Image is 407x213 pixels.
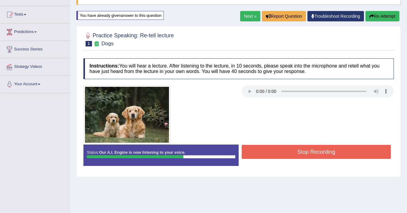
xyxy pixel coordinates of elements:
[0,58,70,74] a: Strategy Videos
[90,63,119,68] b: Instructions:
[0,41,70,56] a: Success Stories
[83,58,394,79] h4: You will hear a lecture. After listening to the lecture, in 10 seconds, please speak into the mic...
[99,150,185,155] strong: Our A.I. Engine is now listening to your voice.
[83,145,239,166] div: Status:
[242,145,391,159] button: Stop Recording
[262,11,306,21] button: Report Question
[0,76,70,91] a: Your Account
[101,41,114,46] small: Dogs
[365,11,399,21] button: Re-Attempt
[307,11,364,21] a: Troubleshoot Recording
[0,24,70,39] a: Predictions
[0,6,70,21] a: Tests
[83,31,174,46] h2: Practice Speaking: Re-tell lecture
[240,11,260,21] a: Next »
[86,41,92,46] span: 1
[94,41,100,47] small: Exam occurring question
[76,11,164,20] div: You have already given answer to this question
